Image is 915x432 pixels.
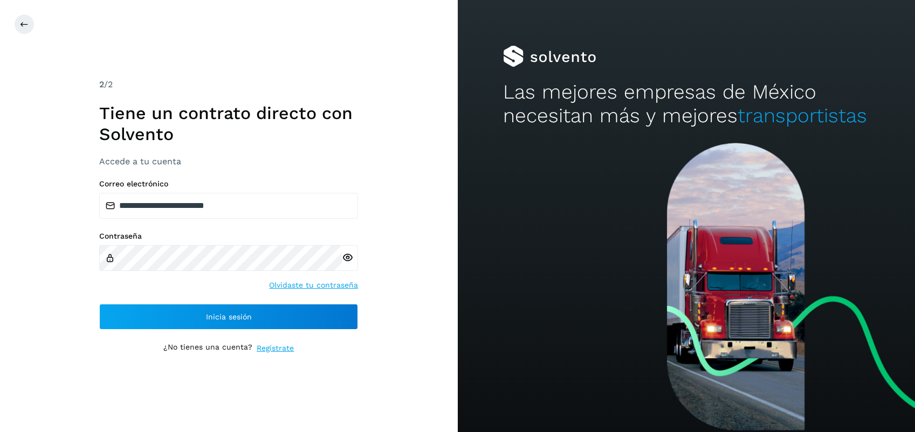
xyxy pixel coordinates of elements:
[257,343,294,354] a: Regístrate
[99,103,358,144] h1: Tiene un contrato directo con Solvento
[99,78,358,91] div: /2
[99,304,358,330] button: Inicia sesión
[99,79,104,89] span: 2
[503,80,869,128] h2: Las mejores empresas de México necesitan más y mejores
[99,179,358,189] label: Correo electrónico
[206,313,252,320] span: Inicia sesión
[269,280,358,291] a: Olvidaste tu contraseña
[99,156,358,166] h3: Accede a tu cuenta
[99,232,358,241] label: Contraseña
[163,343,252,354] p: ¿No tienes una cuenta?
[738,104,867,127] span: transportistas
